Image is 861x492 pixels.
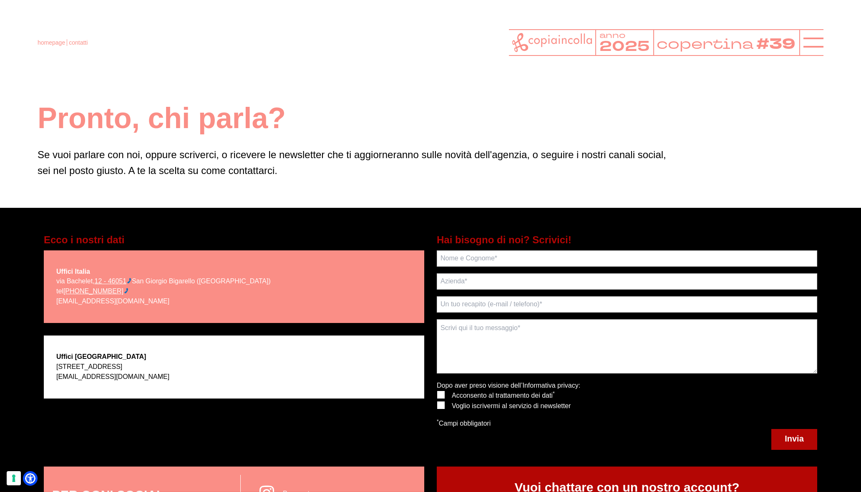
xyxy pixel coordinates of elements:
input: Un tuo recapito (e-mail / telefono)* [437,296,817,313]
tspan: anno [599,30,625,41]
ctc: Chiama 12 - 46051 con Linkus Desktop Client [95,278,132,285]
a: homepage [38,39,65,46]
tspan: 2025 [599,37,650,56]
a: Informativa privacy [522,382,578,389]
strong: Uffici [GEOGRAPHIC_DATA] [56,353,146,360]
input: Azienda* [437,273,817,290]
input: Nome e Cognome* [437,250,817,267]
h5: Hai bisogno di noi? Scrivici! [437,233,817,247]
button: Le tue preferenze relative al consenso per le tecnologie di tracciamento [7,471,21,485]
p: Dopo aver preso visione dell’ : [437,380,580,391]
strong: Uffici Italia [56,268,90,275]
a: [EMAIL_ADDRESS][DOMAIN_NAME] [56,298,169,305]
p: Se vuoi parlare con noi, oppure scriverci, o ricevere le newsletter che ti aggiorneranno sulle no... [38,147,823,179]
tspan: copertina [657,34,754,53]
button: Invia [771,429,817,450]
ctcspan: [PHONE_NUMBER] [63,288,123,295]
ctcspan: 12 - 46051 [95,278,127,285]
p: via Bachelet, San Giorgio Bigarello ([GEOGRAPHIC_DATA]) tel [56,276,271,306]
h1: Pronto, chi parla? [38,100,823,137]
tspan: #39 [756,34,796,55]
ctc: Chiama +39 0376 392891 con Linkus Desktop Client [63,288,129,295]
span: Voglio iscrivermi al servizio di newsletter [452,402,571,409]
p: Campi obbligatori [437,418,580,429]
a: Open Accessibility Menu [25,473,35,484]
span: contatti [69,39,88,46]
span: Acconsento al trattamento dei dati [452,392,555,399]
a: [EMAIL_ADDRESS][DOMAIN_NAME] [56,373,169,380]
h5: Ecco i nostri dati [44,233,424,247]
span: Invia [785,434,804,443]
p: [STREET_ADDRESS] [56,362,169,382]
